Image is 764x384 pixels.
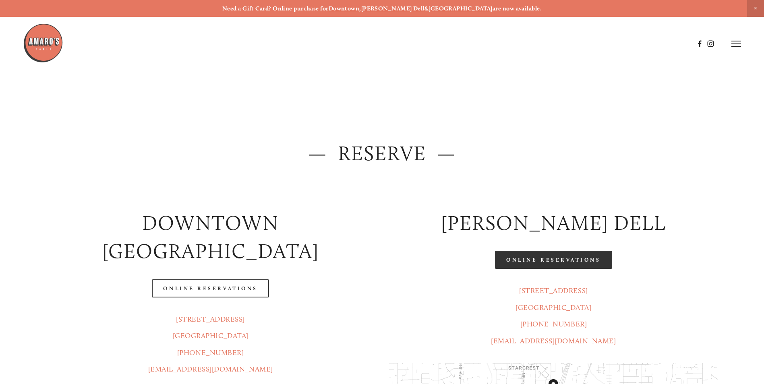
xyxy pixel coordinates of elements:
[359,5,361,12] strong: ,
[23,23,63,63] img: Amaro's Table
[176,315,245,324] a: [STREET_ADDRESS]
[424,5,429,12] strong: &
[491,337,616,345] a: [EMAIL_ADDRESS][DOMAIN_NAME]
[152,279,269,297] a: Online Reservations
[516,303,591,312] a: [GEOGRAPHIC_DATA]
[329,5,360,12] a: Downtown
[222,5,329,12] strong: Need a Gift Card? Online purchase for
[495,251,612,269] a: Online Reservations
[173,331,248,340] a: [GEOGRAPHIC_DATA]
[361,5,424,12] a: [PERSON_NAME] Dell
[519,286,588,295] a: [STREET_ADDRESS]
[389,209,718,237] h2: [PERSON_NAME] DELL
[177,348,244,357] a: [PHONE_NUMBER]
[493,5,542,12] strong: are now available.
[429,5,493,12] a: [GEOGRAPHIC_DATA]
[46,209,375,266] h2: Downtown [GEOGRAPHIC_DATA]
[46,139,718,168] h2: — Reserve —
[148,365,273,374] a: [EMAIL_ADDRESS][DOMAIN_NAME]
[520,320,587,328] a: [PHONE_NUMBER]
